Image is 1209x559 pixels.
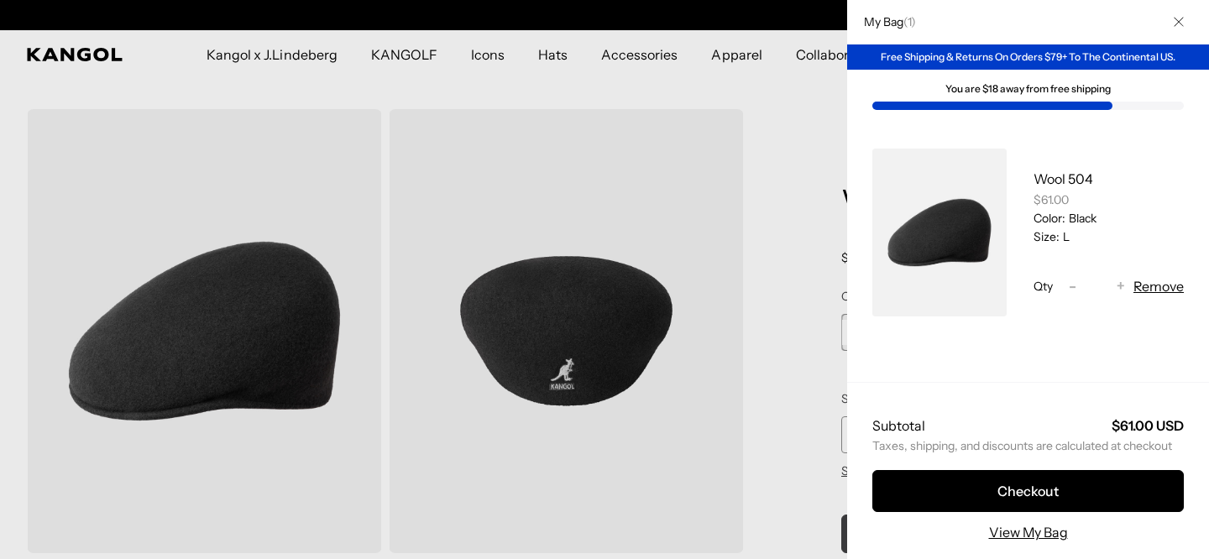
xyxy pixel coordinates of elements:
[1112,417,1184,434] strong: $61.00 USD
[856,14,916,29] h2: My Bag
[1034,229,1060,244] dt: Size:
[872,470,1184,512] button: Checkout
[1060,229,1070,244] dd: L
[1065,211,1096,226] dd: Black
[872,83,1184,95] div: You are $18 away from free shipping
[1034,211,1065,226] dt: Color:
[903,14,916,29] span: ( )
[1108,276,1133,296] button: +
[1034,170,1093,187] a: Wool 504
[872,416,925,435] h2: Subtotal
[847,44,1209,70] div: Free Shipping & Returns On Orders $79+ To The Continental US.
[1034,192,1184,207] div: $61.00
[1034,279,1053,294] span: Qty
[908,14,911,29] span: 1
[1069,275,1076,298] span: -
[1085,276,1108,296] input: Quantity for Wool 504
[1117,275,1125,298] span: +
[1133,276,1184,296] button: Remove Wool 504 - Black / L
[1060,276,1085,296] button: -
[872,438,1184,453] small: Taxes, shipping, and discounts are calculated at checkout
[989,522,1068,542] a: View My Bag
